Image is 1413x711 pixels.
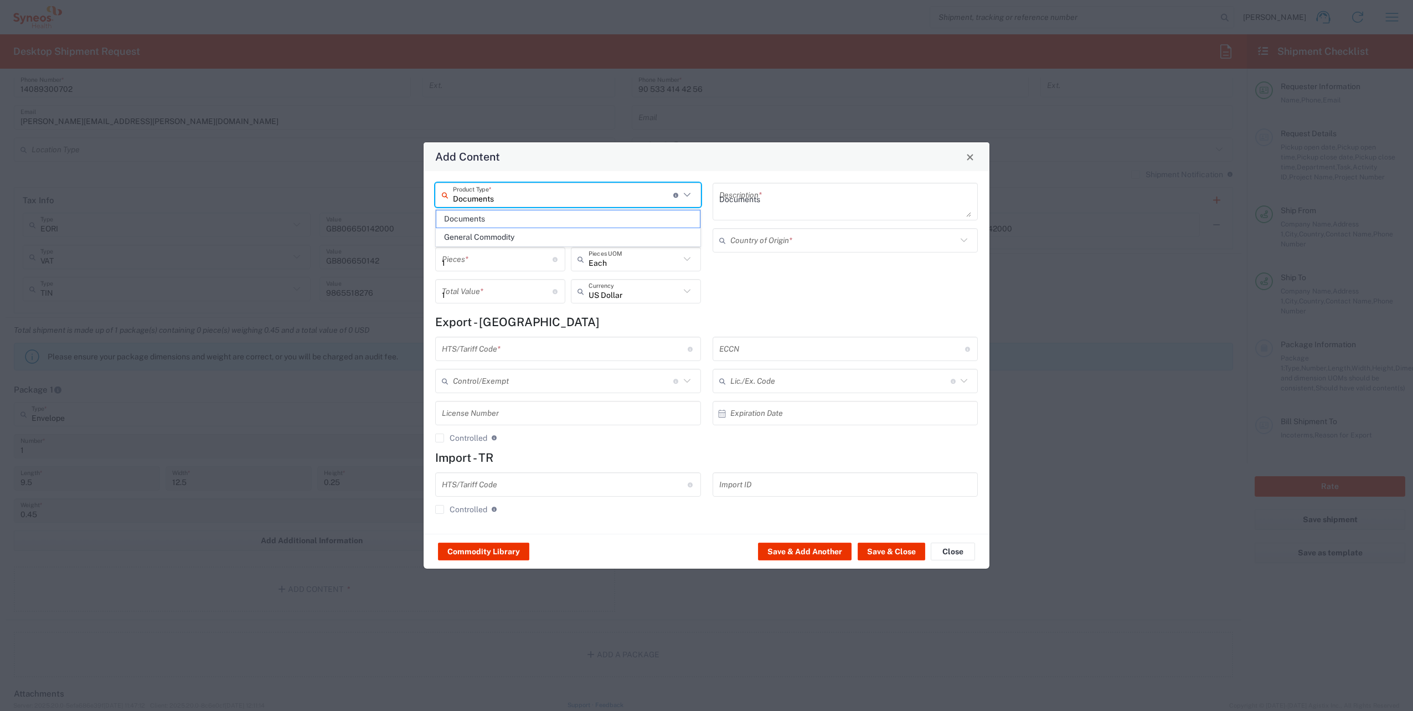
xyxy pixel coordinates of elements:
h4: Export - [GEOGRAPHIC_DATA] [435,315,978,329]
button: Save & Add Another [758,543,852,560]
button: Commodity Library [438,543,529,560]
span: General Commodity [436,229,700,246]
h4: Import - TR [435,451,978,465]
label: Controlled [435,434,487,442]
button: Save & Close [858,543,925,560]
h4: Add Content [435,148,500,164]
button: Close [931,543,975,560]
span: Documents [436,210,700,228]
label: Controlled [435,505,487,514]
button: Close [962,149,978,164]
